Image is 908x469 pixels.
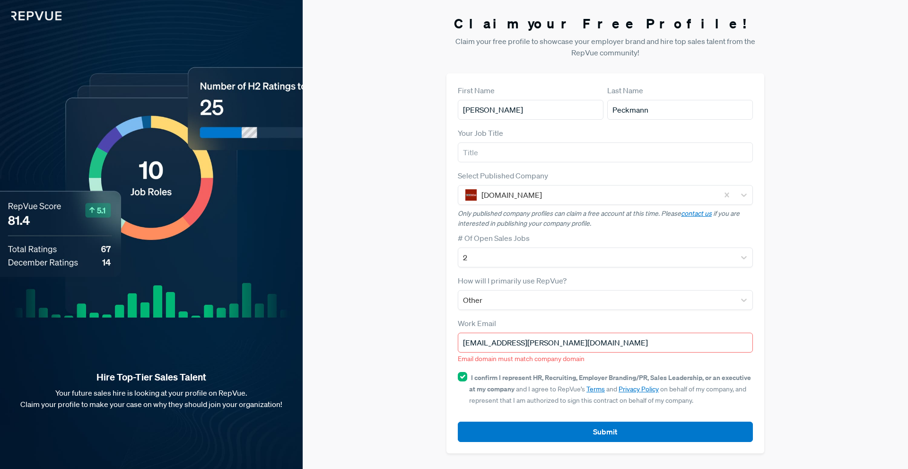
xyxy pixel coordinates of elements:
[458,127,503,139] label: Your Job Title
[619,385,659,393] a: Privacy Policy
[446,35,764,58] p: Claim your free profile to showcase your employer brand and hire top sales talent from the RepVue...
[469,373,751,405] span: and I agree to RepVue’s and on behalf of my company, and represent that I am authorized to sign t...
[458,100,603,120] input: First Name
[458,333,753,353] input: Email
[458,354,585,363] span: Email domain must match company domain
[465,189,477,201] img: 1000Bulbs.com
[458,275,567,286] label: How will I primarily use RepVue?
[469,373,751,393] strong: I confirm I represent HR, Recruiting, Employer Branding/PR, Sales Leadership, or an executive at ...
[586,385,605,393] a: Terms
[458,422,753,442] button: Submit
[458,85,495,96] label: First Name
[458,232,530,244] label: # Of Open Sales Jobs
[607,100,753,120] input: Last Name
[446,16,764,32] h3: Claim your Free Profile!
[458,209,753,229] p: Only published company profiles can claim a free account at this time. Please if you are interest...
[15,387,288,410] p: Your future sales hire is looking at your profile on RepVue. Claim your profile to make your case...
[681,209,712,218] a: contact us
[607,85,643,96] label: Last Name
[458,142,753,162] input: Title
[458,318,496,329] label: Work Email
[458,170,548,181] label: Select Published Company
[15,371,288,383] strong: Hire Top-Tier Sales Talent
